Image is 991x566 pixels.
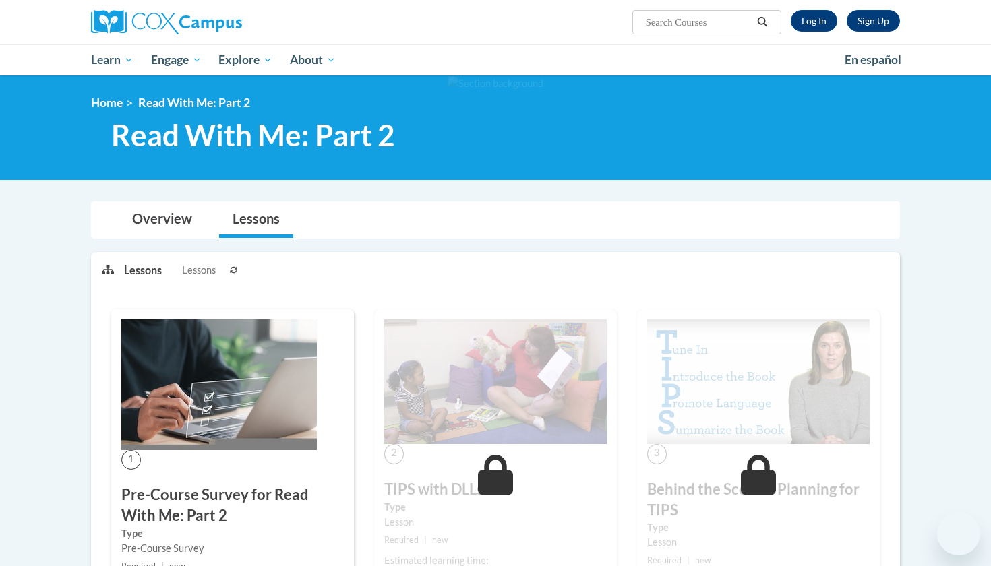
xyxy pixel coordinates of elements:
[752,14,773,30] button: Search
[121,450,141,470] span: 1
[218,52,272,68] span: Explore
[647,444,667,464] span: 3
[82,44,142,75] a: Learn
[384,535,419,545] span: Required
[219,202,293,238] a: Lessons
[91,96,123,110] a: Home
[791,10,837,32] a: Log In
[71,44,920,75] div: Main menu
[384,319,607,445] img: Course Image
[384,515,607,530] div: Lesson
[121,319,317,450] img: Course Image
[695,555,711,565] span: new
[142,44,210,75] a: Engage
[121,484,344,526] h3: Pre-Course Survey for Read With Me: Part 2
[210,44,281,75] a: Explore
[138,96,250,110] span: Read With Me: Part 2
[384,479,607,500] h3: TIPS with DLLs
[111,117,395,153] span: Read With Me: Part 2
[91,52,133,68] span: Learn
[647,319,870,445] img: Course Image
[687,555,690,565] span: |
[448,76,543,91] img: Section background
[281,44,344,75] a: About
[290,52,336,68] span: About
[647,520,870,535] label: Type
[182,263,216,278] span: Lessons
[91,10,242,34] img: Cox Campus
[937,512,980,555] iframe: Button to launch messaging window
[121,541,344,556] div: Pre-Course Survey
[647,535,870,550] div: Lesson
[432,535,448,545] span: new
[151,52,202,68] span: Engage
[424,535,427,545] span: |
[91,10,347,34] a: Cox Campus
[845,53,901,67] span: En español
[384,500,607,515] label: Type
[384,444,404,464] span: 2
[647,479,870,521] h3: Behind the Scenes: Planning for TIPS
[644,14,752,30] input: Search Courses
[836,46,910,74] a: En español
[121,526,344,541] label: Type
[124,263,162,278] p: Lessons
[647,555,682,565] span: Required
[119,202,206,238] a: Overview
[847,10,900,32] a: Register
